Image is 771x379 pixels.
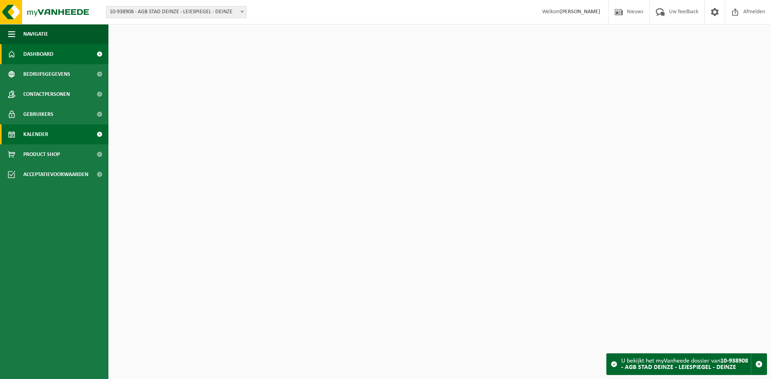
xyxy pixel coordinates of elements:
span: Dashboard [23,44,53,64]
div: U bekijkt het myVanheede dossier van [621,354,751,375]
span: Acceptatievoorwaarden [23,164,88,184]
span: Bedrijfsgegevens [23,64,70,84]
strong: [PERSON_NAME] [560,9,600,15]
strong: 10-938908 - AGB STAD DEINZE - LEIESPIEGEL - DEINZE [621,358,748,371]
span: Kalender [23,124,48,144]
span: 10-938908 - AGB STAD DEINZE - LEIESPIEGEL - DEINZE [106,6,246,18]
span: Navigatie [23,24,48,44]
span: Contactpersonen [23,84,70,104]
span: Gebruikers [23,104,53,124]
span: Product Shop [23,144,60,164]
